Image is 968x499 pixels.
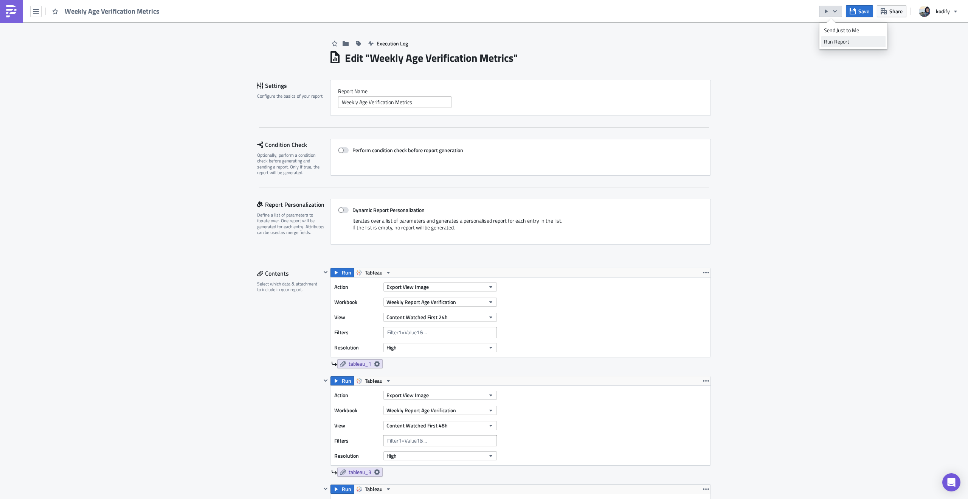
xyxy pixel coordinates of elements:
[330,268,354,277] button: Run
[824,38,883,45] div: Run Report
[383,421,497,430] button: Content Watched First 48h
[257,93,325,99] div: Configure the basics of your report.
[383,313,497,322] button: Content Watched First 24h
[383,435,497,446] input: Filter1=Value1&...
[386,406,456,414] span: Weekly Report Age Verification
[383,282,497,292] button: Export View Image
[365,376,383,385] span: Tableau
[383,451,497,460] button: High
[377,39,408,47] span: Execution Log
[942,473,960,491] div: Open Intercom Messenger
[334,420,380,431] label: View
[330,376,354,385] button: Run
[342,485,351,494] span: Run
[257,199,330,210] div: Report Personalization
[334,312,380,323] label: View
[383,327,497,338] input: Filter1=Value1&...
[846,5,873,17] button: Save
[342,268,351,277] span: Run
[889,7,903,15] span: Share
[914,3,962,20] button: kodify
[936,7,950,15] span: kodify
[352,206,425,214] strong: Dynamic Report Personalization
[334,342,380,353] label: Resolution
[349,360,371,367] span: tableau_1
[383,298,497,307] button: Weekly Report Age Verification
[354,268,394,277] button: Tableau
[383,406,497,415] button: Weekly Report Age Verification
[257,80,330,91] div: Settings
[365,268,383,277] span: Tableau
[334,327,380,338] label: Filters
[386,313,448,321] span: Content Watched First 24h
[386,298,456,306] span: Weekly Report Age Verification
[334,435,380,446] label: Filters
[257,152,325,176] div: Optionally, perform a condition check before generating and sending a report. Only if true, the r...
[918,5,931,18] img: Avatar
[383,391,497,400] button: Export View Image
[386,452,397,460] span: High
[334,450,380,462] label: Resolution
[334,390,380,401] label: Action
[352,146,463,154] strong: Perform condition check before report generation
[349,469,371,476] span: tableau_3
[334,281,380,293] label: Action
[354,376,394,385] button: Tableau
[257,268,321,279] div: Contents
[338,88,703,95] label: Report Nam﻿e
[365,485,383,494] span: Tableau
[342,376,351,385] span: Run
[257,212,325,235] div: Define a list of parameters to iterate over. One report will be generated for each entry. Attribu...
[321,268,330,277] button: Hide content
[337,359,383,368] a: tableau_1
[386,343,397,351] span: High
[337,468,383,477] a: tableau_3
[334,405,380,416] label: Workbook
[257,281,321,293] div: Select which data & attachment to include in your report.
[5,5,17,17] img: PushMetrics
[386,391,429,399] span: Export View Image
[65,7,160,16] span: Weekly Age Verification Metrics
[321,484,330,493] button: Hide content
[383,343,497,352] button: High
[338,217,703,237] div: Iterates over a list of parameters and generates a personalised report for each entry in the list...
[345,51,518,65] h1: Edit " Weekly Age Verification Metrics "
[3,3,361,9] body: Rich Text Area. Press ALT-0 for help.
[364,37,412,49] button: Execution Log
[330,485,354,494] button: Run
[354,485,394,494] button: Tableau
[386,421,448,429] span: Content Watched First 48h
[858,7,869,15] span: Save
[334,296,380,308] label: Workbook
[257,139,330,150] div: Condition Check
[824,27,883,34] div: Send Just to Me
[386,283,429,291] span: Export View Image
[877,5,906,17] button: Share
[321,376,330,385] button: Hide content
